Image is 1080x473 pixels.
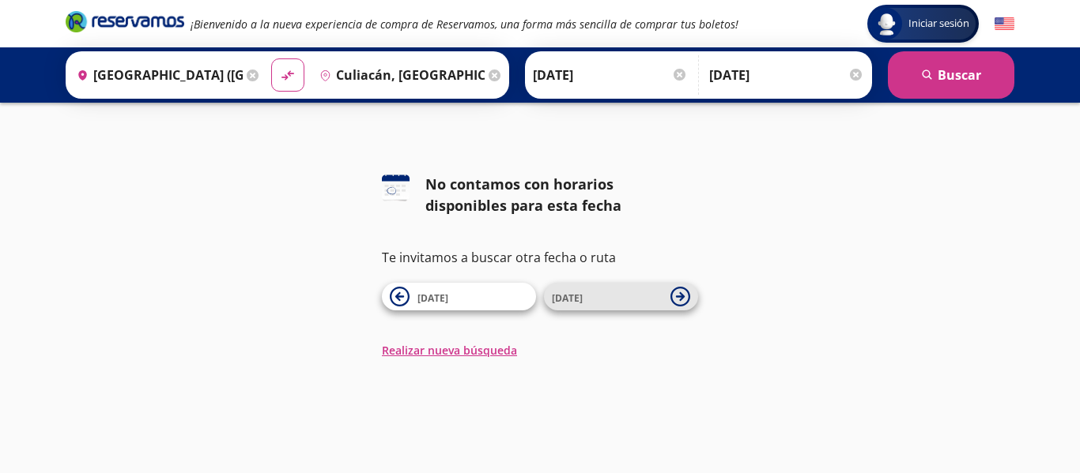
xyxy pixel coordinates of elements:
div: No contamos con horarios disponibles para esta fecha [425,174,698,216]
button: Realizar nueva búsqueda [382,342,517,359]
span: Iniciar sesión [902,16,976,32]
input: Buscar Destino [313,55,485,95]
em: ¡Bienvenido a la nueva experiencia de compra de Reservamos, una forma más sencilla de comprar tus... [191,17,738,32]
input: Buscar Origen [70,55,243,95]
button: [DATE] [544,283,698,310]
p: Te invitamos a buscar otra fecha o ruta [382,248,698,267]
span: [DATE] [417,291,448,305]
i: Brand Logo [66,9,184,33]
button: [DATE] [382,283,536,310]
a: Brand Logo [66,9,184,38]
input: Elegir Fecha [533,55,688,95]
button: Buscar [888,51,1014,99]
button: English [995,14,1014,34]
span: [DATE] [552,291,583,305]
input: Opcional [709,55,864,95]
